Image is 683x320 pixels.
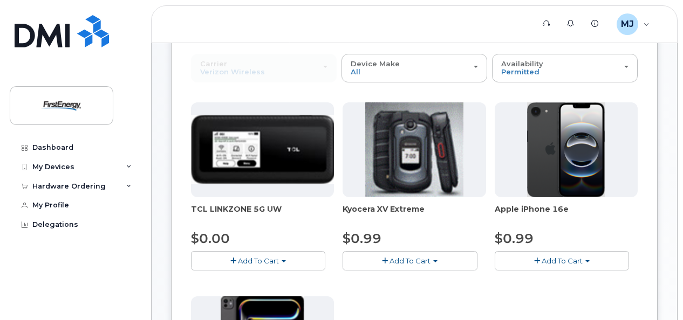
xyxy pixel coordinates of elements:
button: Add To Cart [343,251,477,270]
div: McCreery, Jeffrey G [609,13,657,35]
img: xvextreme.gif [365,102,463,197]
span: $0.99 [495,231,534,246]
span: Add To Cart [390,256,431,265]
span: Add To Cart [542,256,583,265]
span: Add To Cart [238,256,279,265]
div: Kyocera XV Extreme [343,204,486,225]
span: MJ [621,18,634,31]
div: TCL LINKZONE 5G UW [191,204,334,225]
span: Device Make [351,59,400,68]
iframe: Messenger Launcher [636,273,675,312]
span: $0.00 [191,231,230,246]
span: Availability [501,59,543,68]
button: Add To Cart [495,251,629,270]
img: iphone16e.png [527,102,605,197]
button: Device Make All [341,54,487,82]
span: $0.99 [343,231,381,246]
button: Add To Cart [191,251,325,270]
span: All [351,67,360,76]
img: linkzone5g.png [191,115,334,184]
span: Permitted [501,67,539,76]
button: Availability Permitted [492,54,638,82]
div: Apple iPhone 16e [495,204,638,225]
